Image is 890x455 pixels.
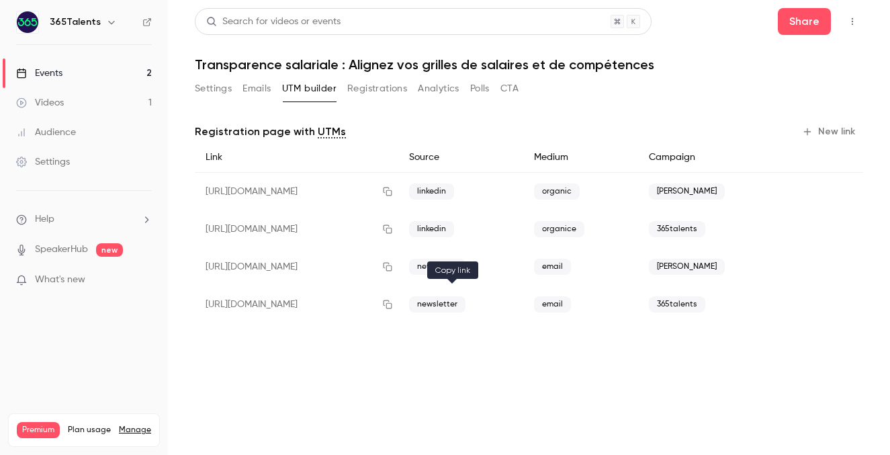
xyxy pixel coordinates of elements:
span: Premium [17,422,60,438]
a: Manage [119,425,151,436]
button: UTM builder [282,78,337,99]
div: Search for videos or events [206,15,341,29]
button: Settings [195,78,232,99]
div: Events [16,67,62,80]
span: newsletter [409,259,465,275]
div: Videos [16,96,64,110]
button: Registrations [347,78,407,99]
span: linkedin [409,183,454,200]
div: Audience [16,126,76,139]
span: 365talents [649,221,705,237]
div: Settings [16,155,70,169]
div: Medium [523,142,638,173]
div: [URL][DOMAIN_NAME] [195,210,398,248]
div: [URL][DOMAIN_NAME] [195,173,398,211]
span: Help [35,212,54,226]
img: 365Talents [17,11,38,33]
div: Source [398,142,523,173]
a: SpeakerHub [35,243,88,257]
span: [PERSON_NAME] [649,259,725,275]
div: [URL][DOMAIN_NAME] [195,286,398,323]
div: [URL][DOMAIN_NAME] [195,248,398,286]
button: Analytics [418,78,459,99]
span: organic [534,183,580,200]
h6: 365Talents [50,15,101,29]
p: Registration page with [195,124,346,140]
li: help-dropdown-opener [16,212,152,226]
button: Emails [242,78,271,99]
span: 365talents [649,296,705,313]
span: new [96,243,123,257]
span: Plan usage [68,425,111,436]
span: newsletter [409,296,465,313]
button: New link [797,121,863,142]
div: Link [195,142,398,173]
a: UTMs [318,124,346,140]
span: organice [534,221,584,237]
span: email [534,259,571,275]
h1: Transparence salariale : Alignez vos grilles de salaires et de compétences [195,56,863,73]
span: email [534,296,571,313]
button: CTA [500,78,519,99]
span: [PERSON_NAME] [649,183,725,200]
span: What's new [35,273,85,287]
button: Polls [470,78,490,99]
button: Share [778,8,831,35]
div: Campaign [638,142,794,173]
span: linkedin [409,221,454,237]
